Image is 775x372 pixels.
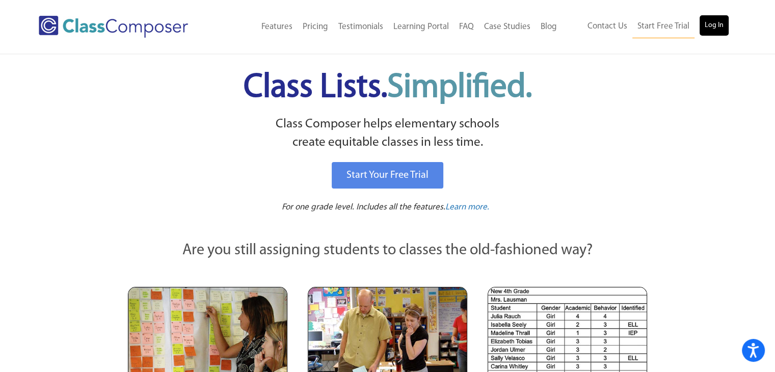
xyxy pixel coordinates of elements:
a: Start Your Free Trial [332,162,443,189]
span: Class Lists. [244,71,532,104]
a: Features [256,16,298,38]
span: For one grade level. Includes all the features. [282,203,445,211]
a: Case Studies [479,16,536,38]
p: Are you still assigning students to classes the old-fashioned way? [128,240,648,262]
a: Blog [536,16,562,38]
a: Learning Portal [388,16,454,38]
span: Start Your Free Trial [346,170,429,180]
a: Testimonials [333,16,388,38]
a: Pricing [298,16,333,38]
a: Log In [700,15,729,36]
img: Class Composer [39,16,188,38]
p: Class Composer helps elementary schools create equitable classes in less time. [126,115,649,152]
nav: Header Menu [221,16,562,38]
a: Contact Us [582,15,632,38]
span: Simplified. [387,71,532,104]
a: Start Free Trial [632,15,694,38]
a: Learn more. [445,201,489,214]
span: Learn more. [445,203,489,211]
a: FAQ [454,16,479,38]
nav: Header Menu [562,15,729,38]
